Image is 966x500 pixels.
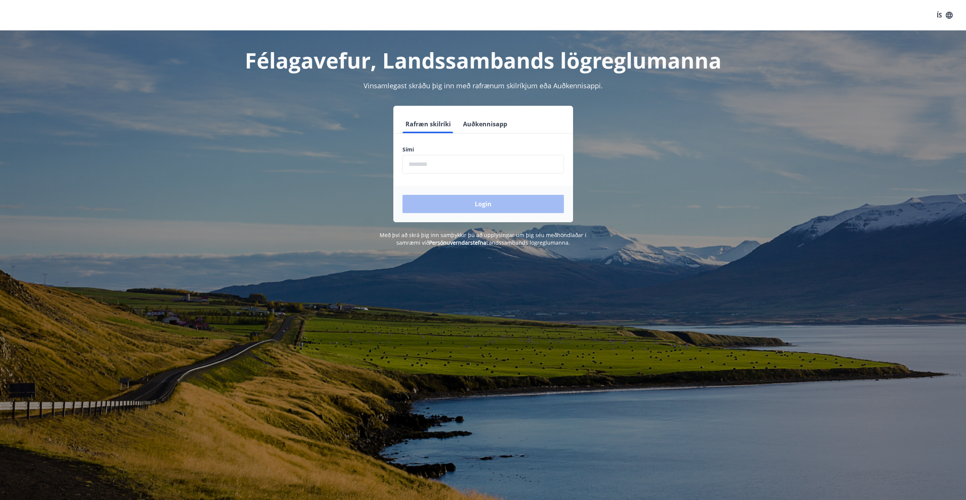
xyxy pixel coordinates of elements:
a: Persónuverndarstefna [429,239,486,246]
button: ÍS [932,8,957,22]
label: Sími [402,146,564,153]
button: Auðkennisapp [460,115,510,133]
span: Vinsamlegast skráðu þig inn með rafrænum skilríkjum eða Auðkennisappi. [364,81,603,90]
button: Rafræn skilríki [402,115,454,133]
span: Með því að skrá þig inn samþykkir þú að upplýsingar um þig séu meðhöndlaðar í samræmi við Landssa... [380,231,586,246]
h1: Félagavefur, Landssambands lögreglumanna [218,46,748,75]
